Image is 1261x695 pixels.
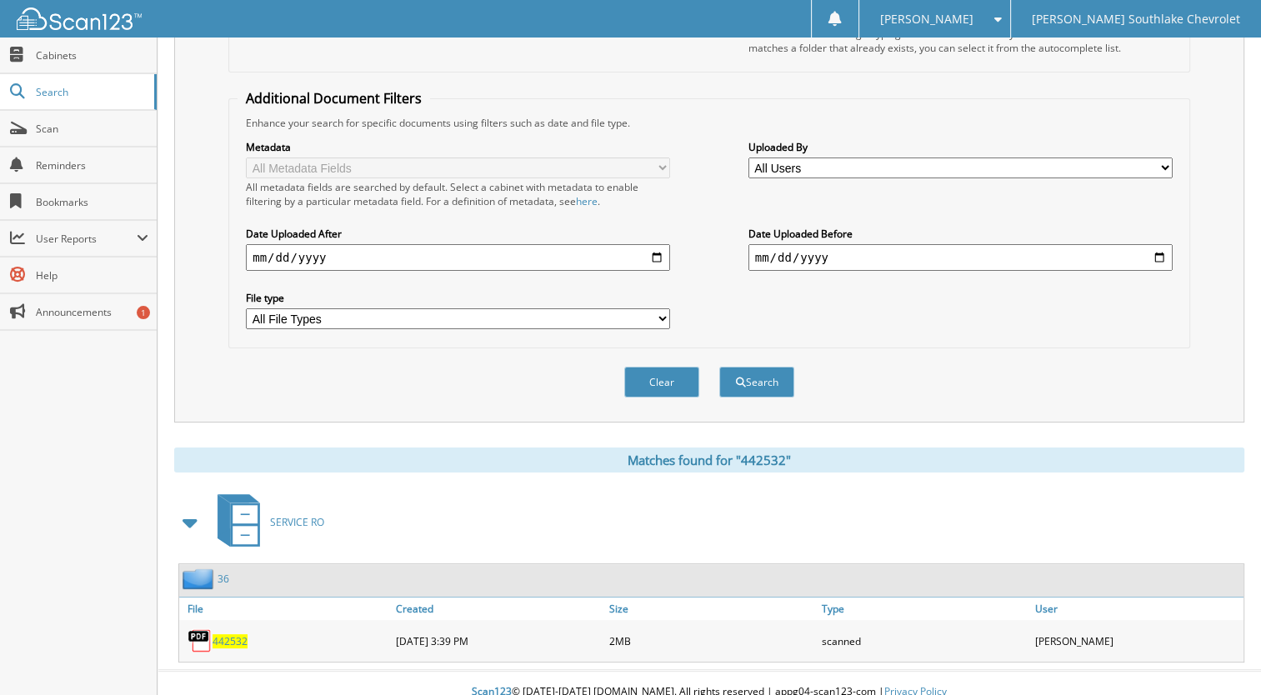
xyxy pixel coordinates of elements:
[208,489,324,555] a: SERVICE RO
[605,624,818,657] div: 2MB
[17,7,142,30] img: scan123-logo-white.svg
[213,634,248,648] a: 442532
[218,572,229,586] a: 36
[880,14,973,24] span: [PERSON_NAME]
[748,27,1173,55] div: Select a cabinet and begin typing the name of the folder you want to search in. If the name match...
[238,89,430,107] legend: Additional Document Filters
[576,194,598,208] a: here
[748,227,1173,241] label: Date Uploaded Before
[238,116,1181,130] div: Enhance your search for specific documents using filters such as date and file type.
[36,305,148,319] span: Announcements
[246,244,670,271] input: start
[1178,615,1261,695] iframe: Chat Widget
[188,628,213,653] img: PDF.png
[36,268,148,282] span: Help
[818,624,1030,657] div: scanned
[36,158,148,172] span: Reminders
[748,244,1173,271] input: end
[36,232,137,246] span: User Reports
[36,122,148,136] span: Scan
[1031,597,1243,620] a: User
[748,140,1173,154] label: Uploaded By
[36,195,148,209] span: Bookmarks
[605,597,818,620] a: Size
[392,597,604,620] a: Created
[183,568,218,589] img: folder2.png
[1032,14,1240,24] span: [PERSON_NAME] Southlake Chevrolet
[270,515,324,529] span: SERVICE RO
[246,291,670,305] label: File type
[818,597,1030,620] a: Type
[36,85,146,99] span: Search
[624,367,699,397] button: Clear
[174,447,1244,472] div: Matches found for "442532"
[137,306,150,319] div: 1
[246,140,670,154] label: Metadata
[392,624,604,657] div: [DATE] 3:39 PM
[246,227,670,241] label: Date Uploaded After
[179,597,392,620] a: File
[1031,624,1243,657] div: [PERSON_NAME]
[719,367,794,397] button: Search
[36,48,148,62] span: Cabinets
[246,180,670,208] div: All metadata fields are searched by default. Select a cabinet with metadata to enable filtering b...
